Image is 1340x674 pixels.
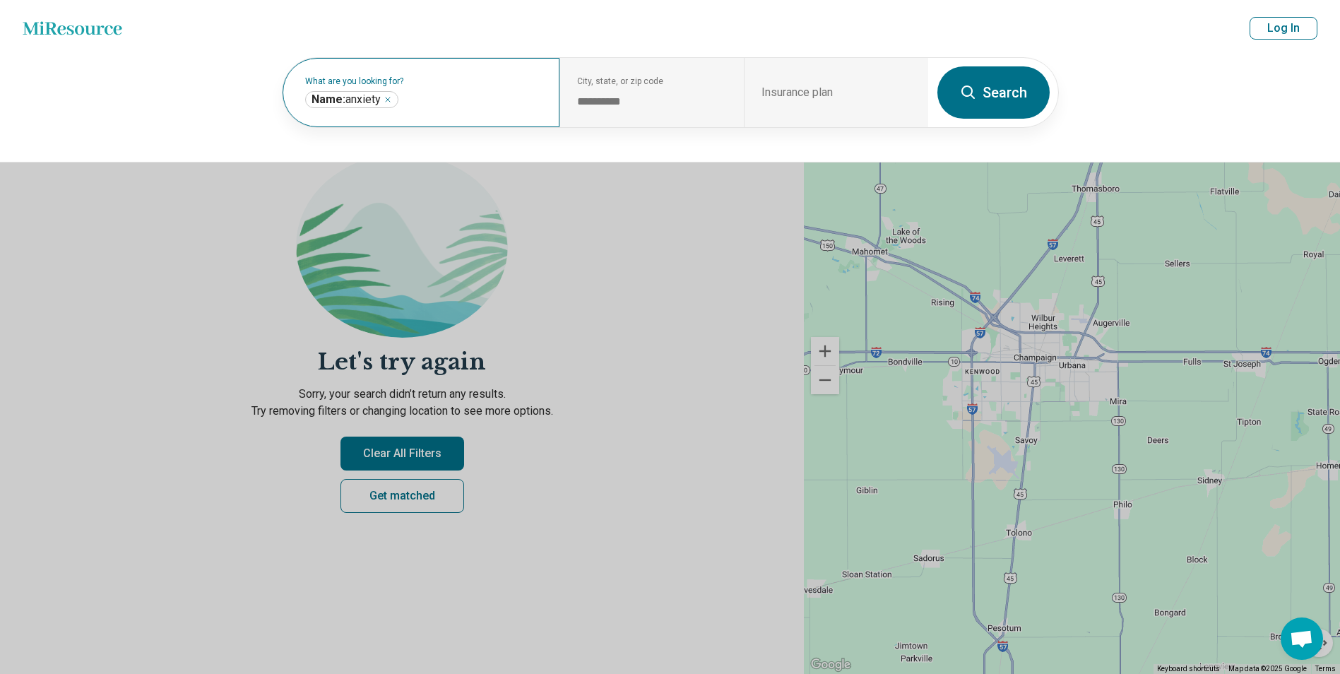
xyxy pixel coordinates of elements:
span: Name: [312,93,345,106]
div: Open chat [1281,617,1323,660]
span: anxiety [312,93,381,107]
button: Search [937,66,1050,119]
button: anxiety [384,95,392,104]
div: anxiety [305,91,398,108]
label: What are you looking for? [305,77,542,85]
button: Log In [1250,17,1317,40]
